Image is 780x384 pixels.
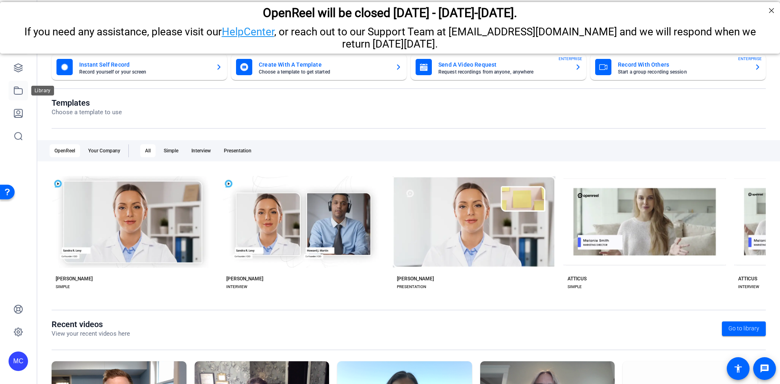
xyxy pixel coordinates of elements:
mat-card-title: Record With Others [618,60,748,69]
mat-card-title: Instant Self Record [79,60,209,69]
mat-card-subtitle: Request recordings from anyone, anywhere [438,69,568,74]
div: [PERSON_NAME] [56,276,93,282]
div: SIMPLE [56,284,70,290]
mat-card-title: Send A Video Request [438,60,568,69]
div: Presentation [219,144,256,157]
div: ATTICUS [568,276,587,282]
mat-card-subtitle: Choose a template to get started [259,69,389,74]
div: Simple [159,144,183,157]
div: PRESENTATION [397,284,426,290]
span: ENTERPRISE [559,56,582,62]
div: OpenReel will be closed [DATE] - [DATE]-[DATE]. [10,4,770,18]
button: Create With A TemplateChoose a template to get started [231,54,407,80]
button: Instant Self RecordRecord yourself or your screen [52,54,227,80]
mat-card-title: Create With A Template [259,60,389,69]
mat-card-subtitle: Record yourself or your screen [79,69,209,74]
h1: Templates [52,98,122,108]
a: Go to library [722,321,766,336]
div: SIMPLE [568,284,582,290]
mat-card-subtitle: Start a group recording session [618,69,748,74]
button: Send A Video RequestRequest recordings from anyone, anywhereENTERPRISE [411,54,586,80]
span: If you need any assistance, please visit our , or reach out to our Support Team at [EMAIL_ADDRESS... [24,24,756,48]
div: Library [31,86,54,95]
div: All [140,144,156,157]
div: [PERSON_NAME] [397,276,434,282]
span: Go to library [728,324,759,333]
div: ATTICUS [738,276,757,282]
h1: Recent videos [52,319,130,329]
p: View your recent videos here [52,329,130,338]
div: MC [9,351,28,371]
div: INTERVIEW [738,284,759,290]
div: OpenReel [50,144,80,157]
mat-icon: accessibility [733,364,743,373]
div: Your Company [83,144,125,157]
p: Choose a template to use [52,108,122,117]
a: HelpCenter [222,24,274,36]
div: INTERVIEW [226,284,247,290]
div: [PERSON_NAME] [226,276,263,282]
mat-icon: message [760,364,769,373]
button: Record With OthersStart a group recording sessionENTERPRISE [590,54,766,80]
span: ENTERPRISE [738,56,762,62]
div: Interview [186,144,216,157]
